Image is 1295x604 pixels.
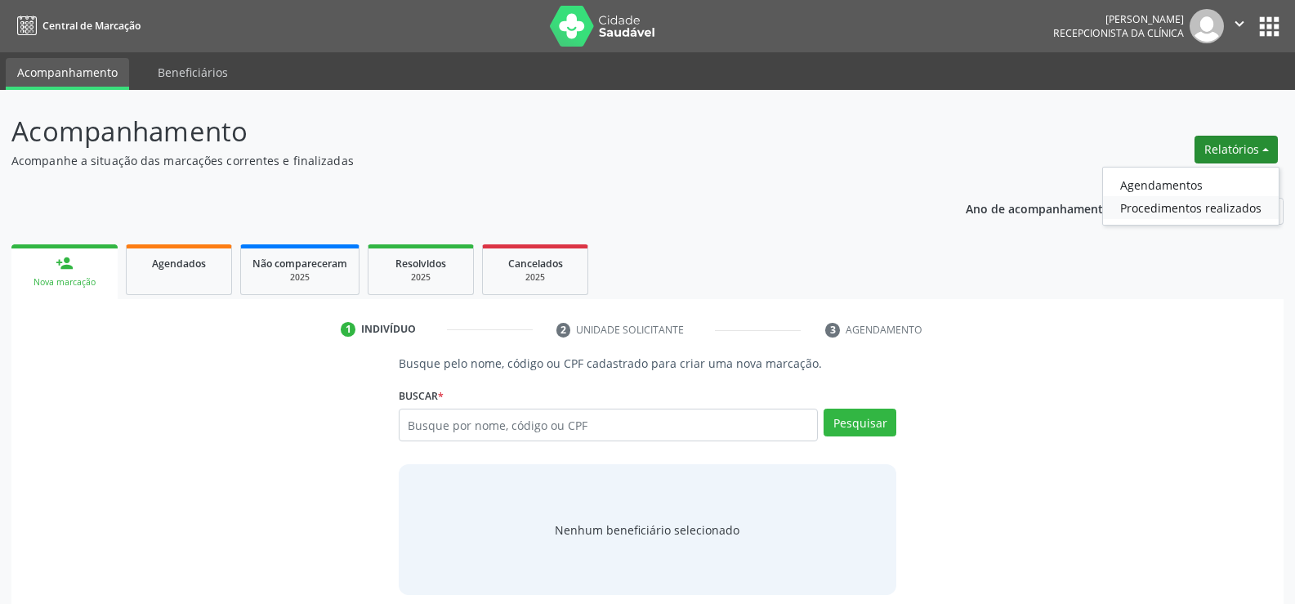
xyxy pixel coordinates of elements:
[152,257,206,271] span: Agendados
[361,322,416,337] div: Indivíduo
[1053,12,1184,26] div: [PERSON_NAME]
[380,271,462,284] div: 2025
[399,409,818,441] input: Busque por nome, código ou CPF
[555,521,739,539] span: Nenhum beneficiário selecionado
[341,322,355,337] div: 1
[1230,15,1248,33] i: 
[56,254,74,272] div: person_add
[6,58,129,90] a: Acompanhamento
[1102,167,1279,226] ul: Relatórios
[1190,9,1224,43] img: img
[824,409,896,436] button: Pesquisar
[1224,9,1255,43] button: 
[1103,173,1279,196] a: Agendamentos
[42,19,141,33] span: Central de Marcação
[11,111,902,152] p: Acompanhamento
[23,276,106,289] div: Nova marcação
[1195,136,1278,163] button: Relatórios
[399,383,444,409] label: Buscar
[252,271,347,284] div: 2025
[146,58,239,87] a: Beneficiários
[494,271,576,284] div: 2025
[252,257,347,271] span: Não compareceram
[1255,12,1284,41] button: apps
[11,12,141,39] a: Central de Marcação
[399,355,896,372] p: Busque pelo nome, código ou CPF cadastrado para criar uma nova marcação.
[508,257,563,271] span: Cancelados
[966,198,1110,218] p: Ano de acompanhamento
[11,152,902,169] p: Acompanhe a situação das marcações correntes e finalizadas
[1053,26,1184,40] span: Recepcionista da clínica
[1103,196,1279,219] a: Procedimentos realizados
[395,257,446,271] span: Resolvidos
